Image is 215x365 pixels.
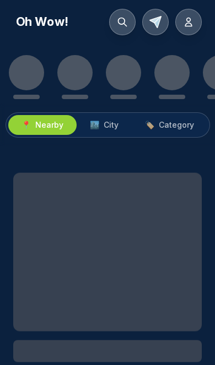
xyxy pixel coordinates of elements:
[104,119,119,130] span: City
[77,115,132,135] button: 🏙️City
[8,115,77,135] button: 📍Nearby
[145,119,154,130] span: 🏷️
[35,119,63,130] span: Nearby
[21,119,31,130] span: 📍
[16,14,68,30] h1: Oh Wow!
[159,119,194,130] span: Category
[132,115,207,135] button: 🏷️Category
[90,119,99,130] span: 🏙️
